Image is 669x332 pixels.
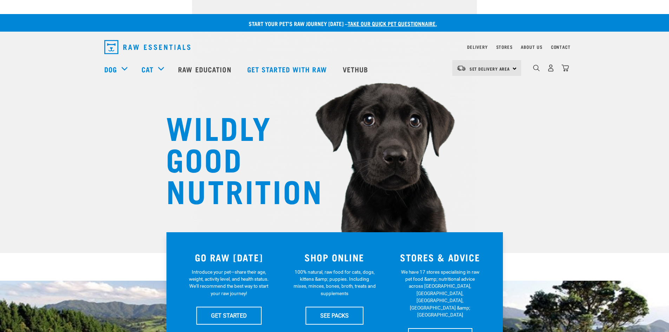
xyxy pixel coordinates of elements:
a: Raw Education [171,55,240,83]
h3: STORES & ADVICE [392,252,489,263]
img: home-icon@2x.png [562,64,569,72]
img: user.png [547,64,555,72]
a: GET STARTED [196,307,262,324]
h3: SHOP ONLINE [286,252,383,263]
a: Contact [551,46,571,48]
img: home-icon-1@2x.png [533,65,540,71]
a: Get started with Raw [240,55,336,83]
a: About Us [521,46,542,48]
span: Set Delivery Area [470,67,510,70]
p: 100% natural, raw food for cats, dogs, kittens &amp; puppies. Including mixes, minces, bones, bro... [293,268,376,297]
a: Dog [104,64,117,74]
a: SEE PACKS [306,307,363,324]
a: Delivery [467,46,487,48]
img: van-moving.png [457,65,466,71]
a: Stores [496,46,513,48]
h3: GO RAW [DATE] [181,252,278,263]
img: Raw Essentials Logo [104,40,190,54]
a: Cat [142,64,153,74]
p: We have 17 stores specialising in raw pet food &amp; nutritional advice across [GEOGRAPHIC_DATA],... [399,268,481,319]
h1: WILDLY GOOD NUTRITION [166,111,307,206]
p: Introduce your pet—share their age, weight, activity level, and health status. We'll recommend th... [188,268,270,297]
a: take our quick pet questionnaire. [348,22,437,25]
nav: dropdown navigation [99,37,571,57]
a: Vethub [336,55,377,83]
